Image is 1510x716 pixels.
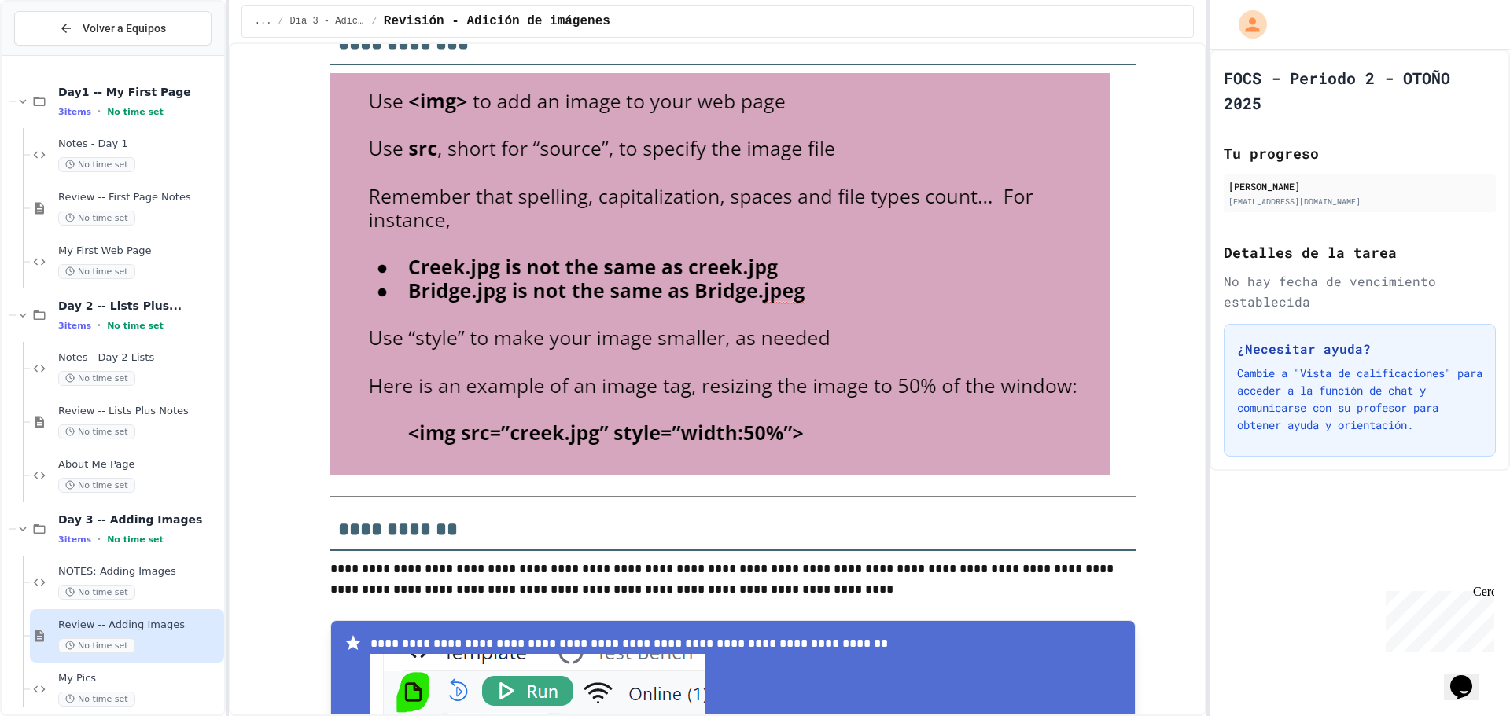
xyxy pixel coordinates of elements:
span: 3 items [58,534,91,545]
span: Day 2 -- Lists Plus... [58,299,221,313]
span: • [98,319,101,332]
span: No time set [58,371,135,386]
span: No time set [58,211,135,226]
font: [EMAIL_ADDRESS][DOMAIN_NAME] [1228,196,1361,207]
span: Day 3 -- Adding Images [58,512,221,527]
div: Mi cuenta [1222,6,1271,42]
span: Review -- First Page Notes [58,191,221,204]
font: Volver a Equipos [83,22,166,35]
span: • [98,533,101,545]
span: No time set [107,107,164,117]
font: Día 3 - Adición de imágenes [290,16,443,27]
span: No time set [58,692,135,707]
font: ... [255,16,272,27]
span: No time set [58,424,135,439]
font: / [278,16,283,27]
iframe: widget de chat [1444,653,1494,700]
span: 3 items [58,107,91,117]
div: ¡Chatea con nosotros ahora!Cerca [6,6,109,114]
font: Cambie a "Vista de calificaciones" para acceder a la función de chat y comunicarse con su profeso... [1237,366,1482,433]
font: No hay fecha de vencimiento establecida [1224,273,1436,310]
span: No time set [58,638,135,653]
font: Tu progreso [1224,145,1319,163]
span: Notes - Day 1 [58,138,221,151]
span: No time set [107,321,164,331]
span: NOTES: Adding Images [58,565,221,578]
span: No time set [58,478,135,493]
span: No time set [58,157,135,172]
span: • [98,105,101,118]
font: / [372,16,377,27]
font: Detalles de la tarea [1224,243,1397,262]
iframe: widget de chat [1379,585,1494,652]
button: Volver a Equipos [14,11,212,46]
font: [PERSON_NAME] [1228,180,1300,193]
font: FOCS - Periodo 2 - OTOÑO 2025 [1224,68,1450,113]
span: Revisión - Adición de imágenes [384,12,610,31]
span: 3 items [58,321,91,331]
span: No time set [107,534,164,545]
span: Review -- Lists Plus Notes [58,405,221,418]
span: Notes - Day 2 Lists [58,351,221,365]
span: About Me Page [58,458,221,472]
span: My First Web Page [58,244,221,258]
span: Día 3 - Adición de imágenes [290,15,366,28]
span: Review -- Adding Images [58,619,221,632]
font: Revisión - Adición de imágenes [384,14,610,28]
font: ¿Necesitar ayuda? [1237,340,1371,357]
span: My Pics [58,672,221,685]
span: Day1 -- My First Page [58,85,221,99]
span: No time set [58,585,135,600]
span: No time set [58,264,135,279]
